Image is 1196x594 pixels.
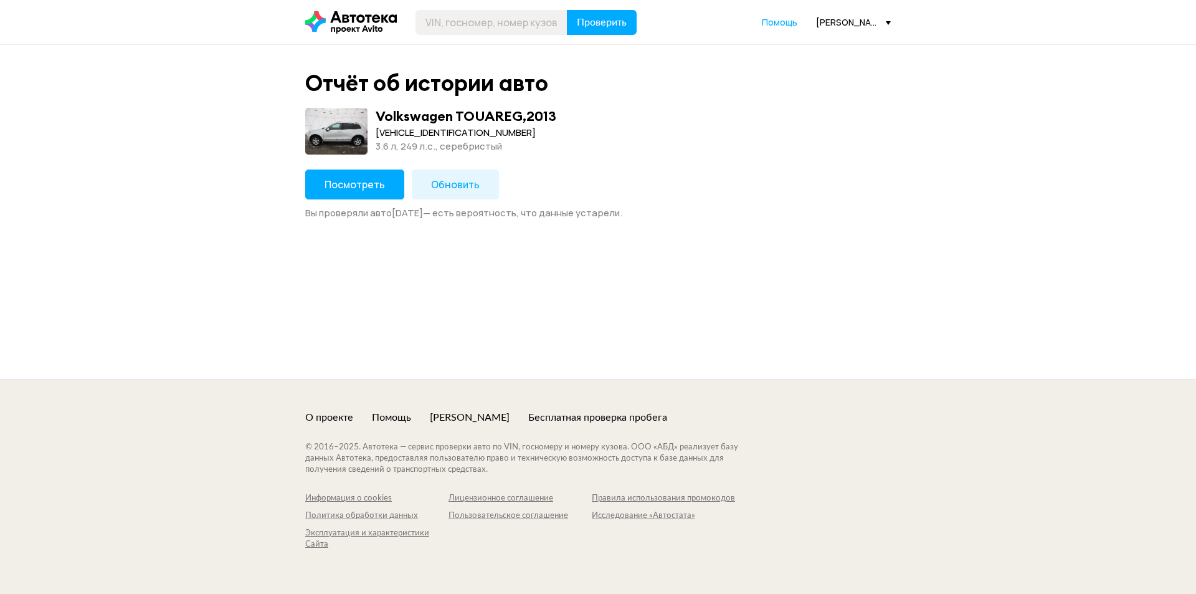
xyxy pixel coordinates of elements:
[412,170,499,199] button: Обновить
[376,108,556,124] div: Volkswagen TOUAREG , 2013
[305,442,763,476] div: © 2016– 2025 . Автотека — сервис проверки авто по VIN, госномеру и номеру кузова. ООО «АБД» реали...
[376,140,556,153] div: 3.6 л, 249 л.c., серебристый
[448,493,592,504] a: Лицензионное соглашение
[305,411,353,424] a: О проекте
[592,493,735,504] a: Правила использования промокодов
[305,170,404,199] button: Посмотреть
[376,126,556,140] div: [VEHICLE_IDENTIFICATION_NUMBER]
[325,178,385,191] span: Посмотреть
[762,16,797,29] a: Помощь
[372,411,411,424] a: Помощь
[762,16,797,28] span: Помощь
[528,411,667,424] a: Бесплатная проверка пробега
[431,178,480,191] span: Обновить
[430,411,510,424] a: [PERSON_NAME]
[305,70,548,97] div: Отчёт об истории авто
[816,16,891,28] div: [PERSON_NAME][EMAIL_ADDRESS][DOMAIN_NAME]
[305,493,448,504] a: Информация о cookies
[577,17,627,27] span: Проверить
[448,510,592,522] a: Пользовательское соглашение
[305,207,891,219] div: Вы проверяли авто [DATE] — есть вероятность, что данные устарели.
[567,10,637,35] button: Проверить
[592,510,735,522] a: Исследование «Автостата»
[305,510,448,522] a: Политика обработки данных
[415,10,567,35] input: VIN, госномер, номер кузова
[305,528,448,550] a: Эксплуатация и характеристики Сайта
